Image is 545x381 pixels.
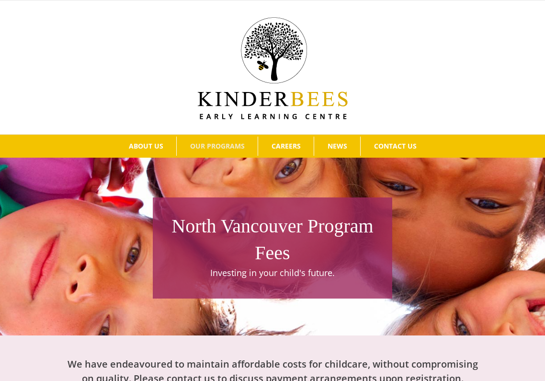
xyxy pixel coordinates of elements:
span: CAREERS [272,143,301,150]
h1: North Vancouver Program Fees [158,213,387,266]
a: ABOUT US [115,137,176,156]
span: NEWS [328,143,347,150]
a: CAREERS [258,137,314,156]
p: Investing in your child's future. [158,266,387,279]
img: Kinder Bees Logo [198,17,348,119]
span: ABOUT US [129,143,163,150]
a: CONTACT US [361,137,430,156]
a: NEWS [314,137,360,156]
nav: Main Menu [14,135,531,158]
a: OUR PROGRAMS [177,137,258,156]
span: CONTACT US [374,143,417,150]
span: OUR PROGRAMS [190,143,245,150]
